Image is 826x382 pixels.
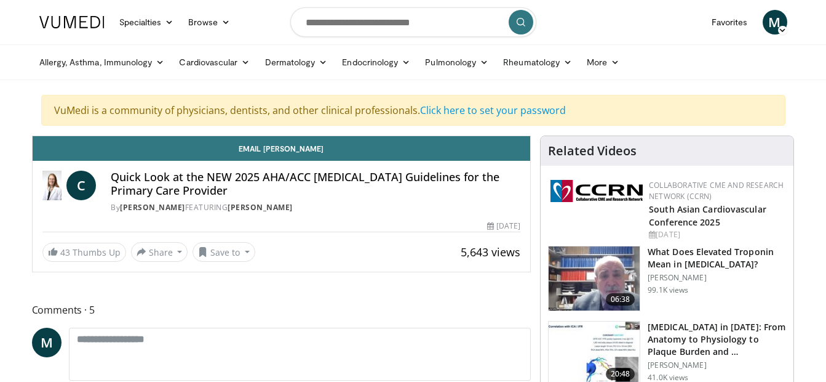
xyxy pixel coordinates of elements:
a: Pulmonology [418,50,496,75]
div: By FEATURING [111,202,520,213]
img: a04ee3ba-8487-4636-b0fb-5e8d268f3737.png.150x105_q85_autocrop_double_scale_upscale_version-0.2.png [550,180,643,202]
div: VuMedi is a community of physicians, dentists, and other clinical professionals. [41,95,785,126]
a: Dermatology [258,50,335,75]
a: [PERSON_NAME] [228,202,293,213]
h4: Quick Look at the NEW 2025 AHA/ACC [MEDICAL_DATA] Guidelines for the Primary Care Provider [111,171,520,197]
a: Endocrinology [335,50,418,75]
span: Comments 5 [32,302,531,318]
img: 98daf78a-1d22-4ebe-927e-10afe95ffd94.150x105_q85_crop-smart_upscale.jpg [549,246,640,311]
img: VuMedi Logo [39,16,105,28]
a: 43 Thumbs Up [42,243,126,262]
a: Collaborative CME and Research Network (CCRN) [649,180,784,201]
a: South Asian Cardiovascular Conference 2025 [649,203,766,228]
h4: Related Videos [548,144,637,158]
a: More [579,50,627,75]
a: Email [PERSON_NAME] [33,136,531,161]
span: 43 [60,246,70,258]
h3: [MEDICAL_DATA] in [DATE]: From Anatomy to Physiology to Plaque Burden and … [648,321,786,358]
input: Search topics, interventions [290,7,536,37]
a: Specialties [112,10,181,35]
p: [PERSON_NAME] [648,273,786,283]
a: Favorites [704,10,755,35]
a: 06:38 What Does Elevated Troponin Mean in [MEDICAL_DATA]? [PERSON_NAME] 99.1K views [548,246,786,311]
p: [PERSON_NAME] [648,360,786,370]
div: [DATE] [649,229,784,240]
a: Click here to set your password [420,104,566,117]
div: [DATE] [487,221,520,232]
a: Browse [181,10,237,35]
a: Rheumatology [496,50,579,75]
span: 5,643 views [461,245,520,259]
a: Allergy, Asthma, Immunology [32,50,172,75]
p: 99.1K views [648,285,688,295]
span: 20:48 [606,368,635,380]
span: 06:38 [606,293,635,306]
a: [PERSON_NAME] [120,202,185,213]
button: Share [131,242,188,262]
a: M [32,328,62,357]
button: Save to [193,242,255,262]
h3: What Does Elevated Troponin Mean in [MEDICAL_DATA]? [648,246,786,270]
a: M [763,10,787,35]
a: C [66,171,96,200]
a: Cardiovascular [172,50,257,75]
img: Dr. Catherine P. Benziger [42,171,62,200]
